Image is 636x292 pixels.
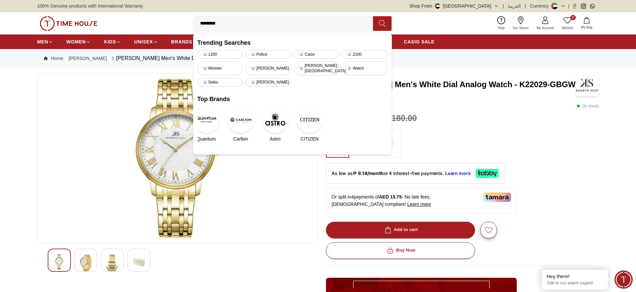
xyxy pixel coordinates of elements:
[326,188,517,213] div: Or split in 4 payments of - No late fees, [DEMOGRAPHIC_DATA] compliant!
[407,202,431,207] span: Learn more
[525,3,526,9] span: |
[558,15,577,32] a: 0Wishlist
[296,106,323,133] img: CITIZEN
[262,106,289,133] img: Astro
[40,16,97,31] img: ...
[559,26,576,30] span: Wishlist
[193,106,220,133] img: Quantum
[233,136,248,142] span: Carlton
[197,106,215,142] a: QuantumQuantum
[572,4,577,9] a: Facebook
[435,3,440,9] img: United Arab Emirates
[383,226,418,234] div: Add to cart
[342,61,388,75] div: Watch
[197,50,243,59] div: 1200
[106,254,118,277] img: Kenneth Scott Men's White Dial Analog Watch - K22029-GBGW
[614,270,633,289] div: Chat Widget
[245,50,291,59] div: Police
[530,3,552,9] div: Currency
[66,36,91,48] a: WOMEN
[404,38,435,45] span: CASIO SALE
[171,38,192,45] span: BRANDS
[570,15,576,20] span: 0
[547,273,603,280] div: Hey there!
[197,136,216,142] span: Quantum
[228,106,254,133] img: Carlton
[104,36,121,48] a: KIDS
[342,50,388,59] div: 2100
[495,26,507,30] span: Help
[577,103,599,109] p: ( In stock )
[197,94,388,104] h2: Top Brands
[43,79,312,238] img: Kenneth Scott Men's White Dial Analog Watch - K22029-GBGW
[134,36,158,48] a: UNISEX
[503,3,504,9] span: |
[133,254,145,269] img: Kenneth Scott Men's White Dial Analog Watch - K22029-GBGW
[232,106,250,142] a: CarltonCarlton
[245,61,291,75] div: [PERSON_NAME]
[578,25,595,30] span: My Bag
[379,194,401,200] span: AED 15.75
[326,222,475,238] button: Add to cart
[590,4,595,9] a: Whatsapp
[409,3,499,9] button: Shop From[GEOGRAPHIC_DATA]
[69,55,107,62] a: [PERSON_NAME]
[576,73,599,96] img: Kenneth Scott Men's White Dial Analog Watch - K22029-GBGW
[66,38,86,45] span: WOMEN
[386,247,415,254] div: Buy Now
[270,136,281,142] span: Astro
[53,254,65,269] img: Kenneth Scott Men's White Dial Analog Watch - K22029-GBGW
[37,38,48,45] span: MEN
[547,280,603,286] p: Talk to our watch expert!
[134,38,153,45] span: UNISEX
[300,136,318,142] span: CITIZEN
[266,106,284,142] a: AstroAstro
[509,15,533,32] a: Our Stores
[37,36,53,48] a: MEN
[581,4,586,9] a: Instagram
[508,3,521,9] button: العربية
[245,78,291,87] div: [PERSON_NAME]
[37,49,599,68] nav: Breadcrumb
[171,36,192,48] a: BRANDS
[80,254,92,271] img: Kenneth Scott Men's White Dial Analog Watch - K22029-GBGW
[510,26,531,30] span: Our Stores
[294,61,340,75] div: [PERSON_NAME][GEOGRAPHIC_DATA]
[301,106,319,142] a: CITIZENCITIZEN
[483,193,511,202] img: Tamara
[197,78,243,87] div: Seiko
[37,3,143,9] span: 100% Genuine products with International Warranty
[326,242,475,259] button: Buy Now
[568,3,569,9] span: |
[44,55,63,62] a: Home
[404,36,435,48] a: CASIO SALE
[372,112,417,125] h3: AED 180.00
[197,38,388,47] h2: Trending Searches
[494,15,509,32] a: Help
[104,38,116,45] span: KIDS
[294,50,340,59] div: Casio
[577,16,596,31] button: My Bag
[326,79,576,90] h3: [PERSON_NAME] Men's White Dial Analog Watch - K22029-GBGW
[534,26,556,30] span: My Account
[197,61,243,75] div: Women
[110,54,277,62] div: [PERSON_NAME] Men's White Dial Analog Watch - K22029-GBGW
